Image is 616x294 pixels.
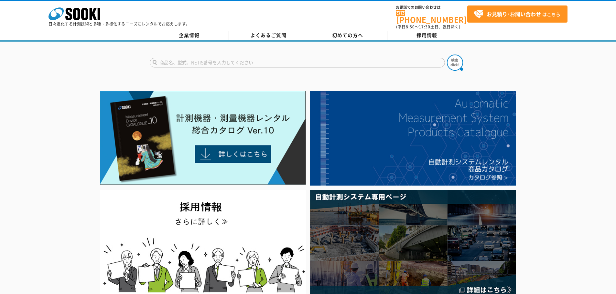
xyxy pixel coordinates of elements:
[150,31,229,40] a: 企業情報
[308,31,387,40] a: 初めての方へ
[229,31,308,40] a: よくあるご質問
[406,24,415,30] span: 8:50
[396,24,460,30] span: (平日 ～ 土日、祝日除く)
[419,24,430,30] span: 17:30
[100,91,306,185] img: Catalog Ver10
[387,31,467,40] a: 採用情報
[332,32,363,39] span: 初めての方へ
[487,10,541,18] strong: お見積り･お問い合わせ
[310,91,516,186] img: 自動計測システムカタログ
[447,55,463,71] img: btn_search.png
[467,5,567,23] a: お見積り･お問い合わせはこちら
[396,5,467,9] span: お電話でのお問い合わせは
[396,10,467,23] a: [PHONE_NUMBER]
[474,9,560,19] span: はこちら
[150,58,445,67] input: 商品名、型式、NETIS番号を入力してください
[49,22,190,26] p: 日々進化する計測技術と多種・多様化するニーズにレンタルでお応えします。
